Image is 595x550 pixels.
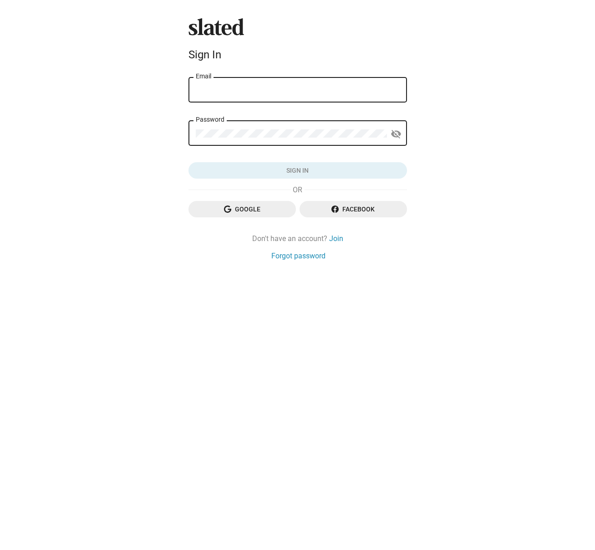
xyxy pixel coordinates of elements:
[271,251,325,261] a: Forgot password
[387,125,405,143] button: Show password
[300,201,407,217] button: Facebook
[307,201,400,217] span: Facebook
[188,201,296,217] button: Google
[329,234,343,243] a: Join
[188,48,407,61] div: Sign In
[196,201,289,217] span: Google
[188,234,407,243] div: Don't have an account?
[188,18,407,65] sl-branding: Sign In
[391,127,402,141] mat-icon: visibility_off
